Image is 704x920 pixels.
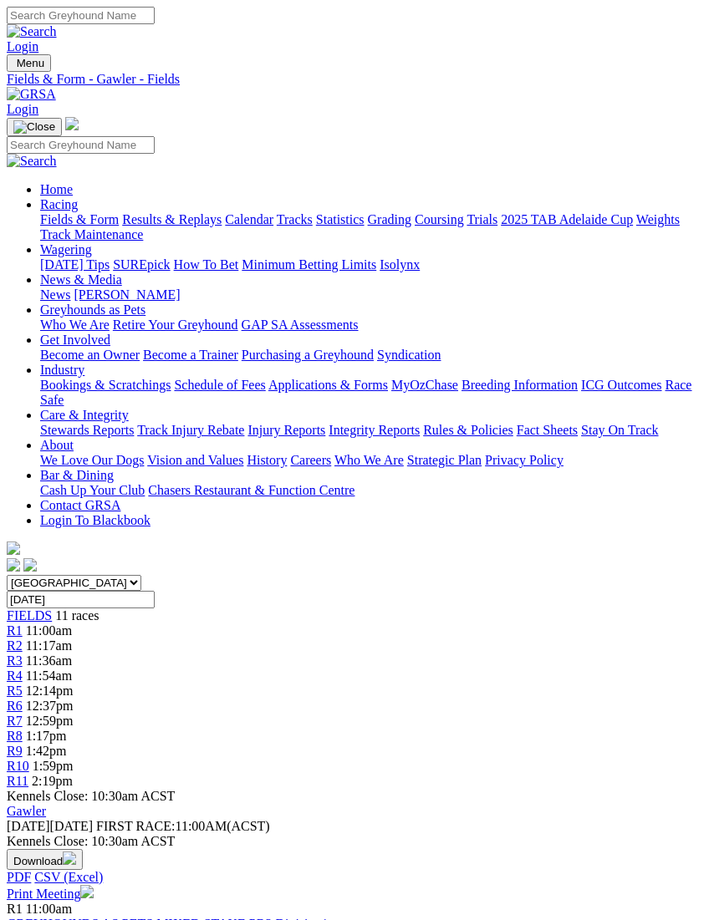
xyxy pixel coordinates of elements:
[7,118,62,136] button: Toggle navigation
[268,378,388,392] a: Applications & Forms
[7,870,697,885] div: Download
[26,653,72,668] span: 11:36am
[40,453,144,467] a: We Love Our Dogs
[40,242,92,257] a: Wagering
[242,318,359,332] a: GAP SA Assessments
[7,541,20,555] img: logo-grsa-white.png
[7,804,46,818] a: Gawler
[26,638,72,653] span: 11:17am
[7,39,38,53] a: Login
[329,423,420,437] a: Integrity Reports
[7,744,23,758] a: R9
[7,819,50,833] span: [DATE]
[462,378,578,392] a: Breeding Information
[40,468,114,482] a: Bar & Dining
[80,885,94,898] img: printer.svg
[581,378,661,392] a: ICG Outcomes
[40,302,145,317] a: Greyhounds as Pets
[174,378,265,392] a: Schedule of Fees
[242,348,374,362] a: Purchasing a Greyhound
[40,423,697,438] div: Care & Integrity
[7,653,23,668] a: R3
[242,257,376,272] a: Minimum Betting Limits
[40,212,697,242] div: Racing
[7,638,23,653] a: R2
[26,902,72,916] span: 11:00am
[40,453,697,468] div: About
[40,348,140,362] a: Become an Owner
[143,348,238,362] a: Become a Trainer
[40,348,697,363] div: Get Involved
[7,558,20,572] img: facebook.svg
[40,363,84,377] a: Industry
[26,699,74,713] span: 12:37pm
[55,608,99,623] span: 11 races
[74,287,180,302] a: [PERSON_NAME]
[391,378,458,392] a: MyOzChase
[26,729,67,743] span: 1:17pm
[148,483,355,497] a: Chasers Restaurant & Function Centre
[7,902,23,916] span: R1
[96,819,270,833] span: 11:00AM(ACST)
[40,438,74,452] a: About
[26,684,74,698] span: 12:14pm
[7,699,23,713] a: R6
[40,483,145,497] a: Cash Up Your Club
[7,729,23,743] a: R8
[247,453,287,467] a: History
[380,257,420,272] a: Isolynx
[7,684,23,698] a: R5
[7,623,23,638] span: R1
[40,498,120,512] a: Contact GRSA
[636,212,680,226] a: Weights
[40,287,70,302] a: News
[40,318,110,332] a: Who We Are
[7,668,23,683] a: R4
[7,154,57,169] img: Search
[40,287,697,302] div: News & Media
[40,378,697,408] div: Industry
[40,423,134,437] a: Stewards Reports
[40,378,171,392] a: Bookings & Scratchings
[40,378,691,407] a: Race Safe
[65,117,79,130] img: logo-grsa-white.png
[485,453,564,467] a: Privacy Policy
[137,423,244,437] a: Track Injury Rebate
[40,513,150,527] a: Login To Blackbook
[7,834,697,849] div: Kennels Close: 10:30am ACST
[7,24,57,39] img: Search
[40,257,697,272] div: Wagering
[40,182,73,196] a: Home
[7,54,51,72] button: Toggle navigation
[7,774,28,788] a: R11
[40,483,697,498] div: Bar & Dining
[26,744,67,758] span: 1:42pm
[40,227,143,241] a: Track Maintenance
[40,318,697,333] div: Greyhounds as Pets
[368,212,411,226] a: Grading
[34,870,103,884] a: CSV (Excel)
[7,789,175,803] span: Kennels Close: 10:30am ACST
[581,423,658,437] a: Stay On Track
[7,591,155,608] input: Select date
[7,887,94,901] a: Print Meeting
[13,120,55,134] img: Close
[32,774,73,788] span: 2:19pm
[7,608,52,623] span: FIELDS
[23,558,37,572] img: twitter.svg
[334,453,404,467] a: Who We Are
[7,72,697,87] a: Fields & Form - Gawler - Fields
[7,759,29,773] a: R10
[40,272,122,287] a: News & Media
[147,453,243,467] a: Vision and Values
[277,212,313,226] a: Tracks
[7,102,38,116] a: Login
